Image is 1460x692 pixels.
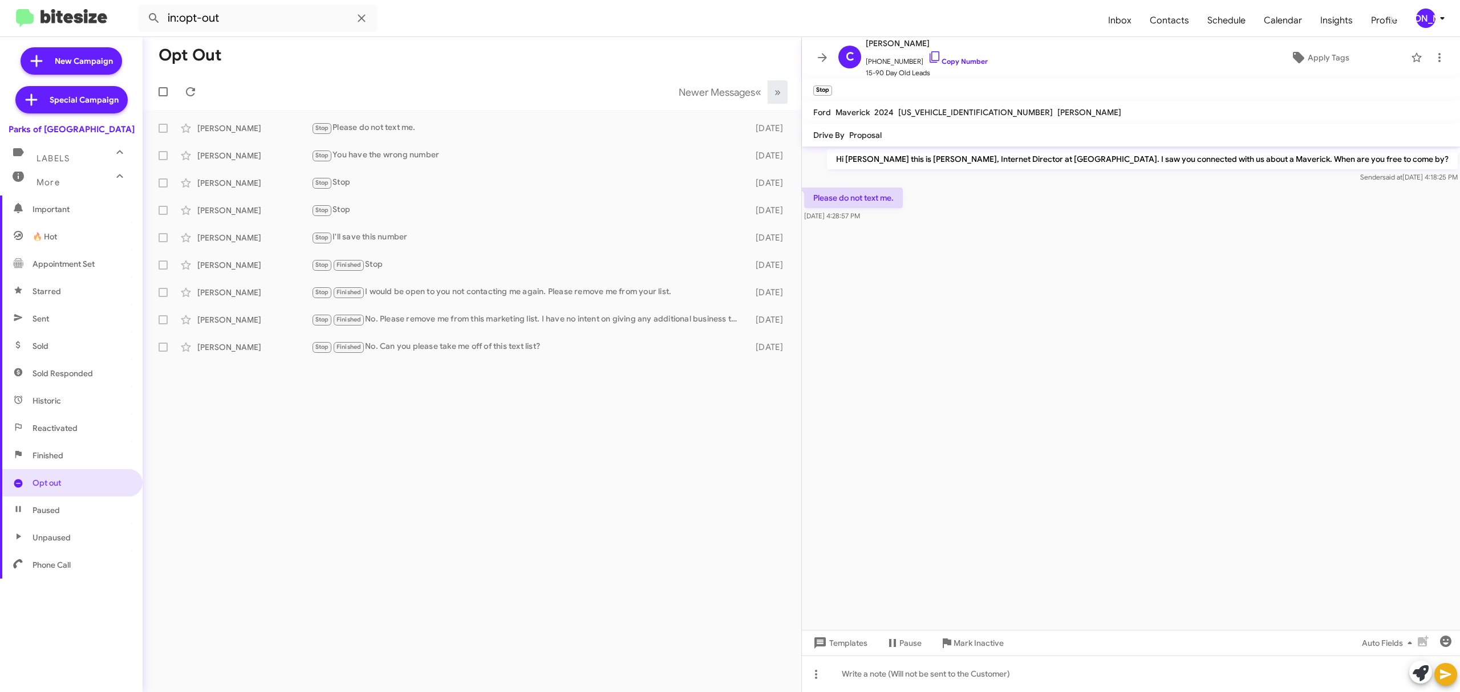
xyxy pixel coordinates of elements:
span: Mark Inactive [954,633,1004,653]
span: [PERSON_NAME] [866,36,988,50]
div: [PERSON_NAME] [197,287,311,298]
span: Phone Call [33,559,71,571]
span: Pause [899,633,922,653]
nav: Page navigation example [672,80,788,104]
span: Finished [336,316,362,323]
span: Stop [315,124,329,132]
span: Stop [315,152,329,159]
div: [DATE] [743,287,792,298]
span: Finished [336,261,362,268]
span: Sent [33,313,49,324]
p: Hi [PERSON_NAME] this is [PERSON_NAME], Internet Director at [GEOGRAPHIC_DATA]. I saw you connect... [827,149,1458,169]
button: Next [768,80,788,104]
span: Stop [315,206,329,214]
div: [DATE] [743,341,792,353]
a: Contacts [1141,4,1198,37]
span: Starred [33,286,61,297]
span: Finished [33,450,63,461]
span: Ford [813,107,831,117]
div: No. Please remove me from this marketing list. I have no intent on giving any additional business... [311,313,743,326]
span: Apply Tags [1308,47,1349,68]
span: Important [33,203,129,215]
a: Calendar [1255,4,1311,37]
span: [PERSON_NAME] [1057,107,1121,117]
div: Stop [311,258,743,271]
span: More [36,177,60,188]
a: Copy Number [928,57,988,66]
div: [DATE] [743,259,792,271]
span: C [846,48,854,66]
span: Newer Messages [679,86,755,99]
div: [PERSON_NAME] [197,341,311,353]
div: I'll save this number [311,231,743,244]
span: Sold [33,340,48,352]
div: [PERSON_NAME] [197,150,311,161]
span: said at [1382,173,1402,181]
button: Templates [802,633,877,653]
div: [PERSON_NAME] [197,232,311,243]
button: Previous [672,80,768,104]
input: Search [138,5,378,32]
a: Inbox [1099,4,1141,37]
span: Finished [336,343,362,351]
small: Stop [813,86,832,96]
span: Paused [33,504,60,516]
span: Sold Responded [33,368,93,379]
span: Sender [DATE] 4:18:25 PM [1360,173,1458,181]
button: [PERSON_NAME] [1406,9,1447,28]
a: Special Campaign [15,86,128,113]
span: « [755,85,761,99]
span: » [774,85,781,99]
div: Please do not text me. [311,121,743,135]
span: Reactivated [33,422,78,434]
span: Stop [315,234,329,241]
span: Special Campaign [50,94,119,105]
span: Unpaused [33,532,71,543]
span: Templates [811,633,867,653]
span: Maverick [836,107,870,117]
span: Stop [315,261,329,268]
button: Mark Inactive [931,633,1013,653]
span: [DATE] 4:28:57 PM [804,211,860,220]
div: [PERSON_NAME] [197,177,311,189]
span: Proposal [849,130,882,140]
span: Stop [315,179,329,186]
div: [DATE] [743,150,792,161]
span: 🔥 Hot [33,231,57,242]
span: Labels [36,153,70,164]
div: Stop [311,176,743,189]
div: [DATE] [743,232,792,243]
span: 15-90 Day Old Leads [866,67,988,79]
button: Auto Fields [1353,633,1426,653]
div: Parks of [GEOGRAPHIC_DATA] [9,124,135,135]
span: Drive By [813,130,845,140]
span: Auto Fields [1362,633,1417,653]
a: Insights [1311,4,1362,37]
span: [PHONE_NUMBER] [866,50,988,67]
a: New Campaign [21,47,122,75]
div: [PERSON_NAME] [1416,9,1435,28]
h1: Opt Out [159,46,222,64]
button: Pause [877,633,931,653]
button: Apply Tags [1234,47,1405,68]
div: [PERSON_NAME] [197,123,311,134]
div: [PERSON_NAME] [197,205,311,216]
div: [DATE] [743,205,792,216]
span: Opt out [33,477,61,489]
div: No. Can you please take me off of this text list? [311,340,743,353]
a: Schedule [1198,4,1255,37]
div: [DATE] [743,123,792,134]
span: Appointment Set [33,258,95,270]
span: Stop [315,288,329,296]
a: Profile [1362,4,1406,37]
div: Stop [311,203,743,217]
div: [DATE] [743,177,792,189]
span: New Campaign [55,55,113,67]
span: Finished [336,288,362,296]
div: [DATE] [743,314,792,325]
